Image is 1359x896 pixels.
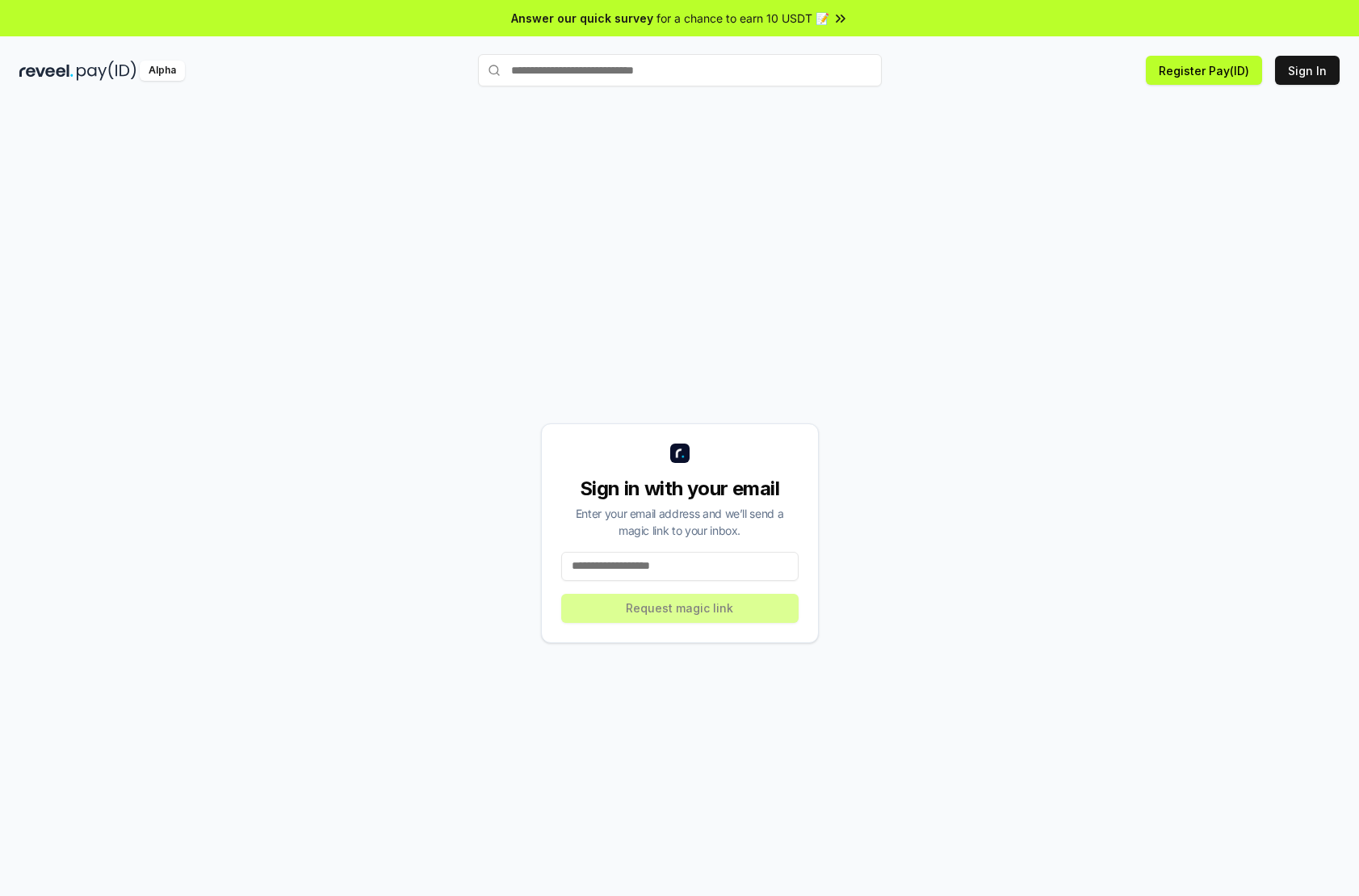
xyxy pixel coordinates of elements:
[1275,56,1340,85] button: Sign In
[19,61,73,81] img: reveel_dark
[1146,56,1262,85] button: Register Pay(ID)
[511,10,653,27] span: Answer our quick survey
[561,476,799,502] div: Sign in with your email
[561,505,799,539] div: Enter your email address and we’ll send a magic link to your inbox.
[670,444,690,463] img: logo_small
[140,61,185,81] div: Alpha
[77,61,136,81] img: pay_id
[656,10,829,27] span: for a chance to earn 10 USDT 📝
